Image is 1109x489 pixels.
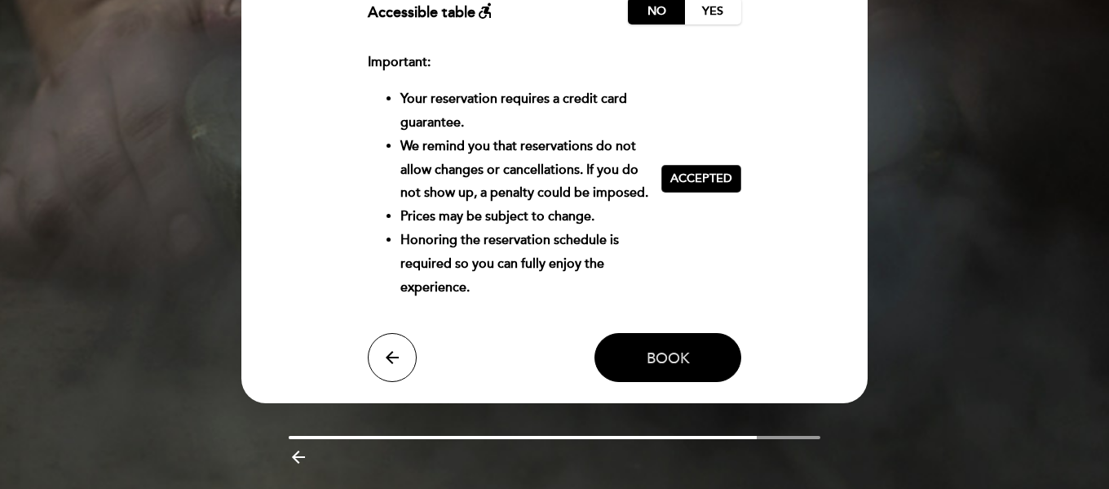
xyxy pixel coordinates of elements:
button: Accepted [661,165,741,193]
li: Honoring the reservation schedule is required so you can fully enjoy the experience. [400,229,649,299]
button: Book [594,333,741,382]
i: arrow_back [382,348,402,367]
strong: Important: [368,54,431,70]
button: arrow_back [368,333,417,382]
i: arrow_backward [289,447,308,467]
li: Your reservation requires a credit card guarantee. [400,87,649,135]
i: accessible_forward [475,1,495,20]
span: Accepted [670,171,732,188]
li: We remind you that reservations do not allow changes or cancellations. If you do not show up, a p... [400,135,649,205]
span: Book [647,349,690,367]
li: Prices may be subject to change. [400,205,649,229]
